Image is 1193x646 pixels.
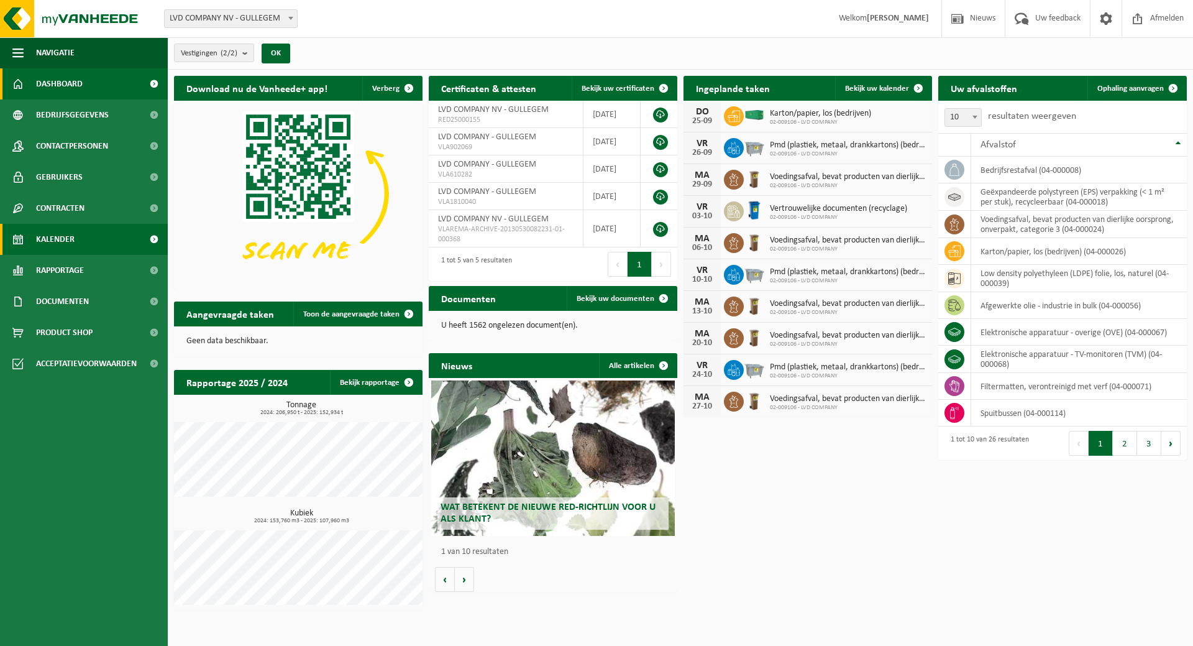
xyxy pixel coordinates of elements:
span: LVD COMPANY NV - GULLEGEM [165,10,297,27]
img: WB-2500-GAL-GY-01 [744,358,765,379]
span: Karton/papier, los (bedrijven) [770,109,871,119]
div: MA [690,170,715,180]
span: 02-009106 - LVD COMPANY [770,309,926,316]
span: Pmd (plastiek, metaal, drankkartons) (bedrijven) [770,141,926,150]
a: Alle artikelen [599,353,676,378]
img: WB-0140-HPE-BN-01 [744,231,765,252]
a: Bekijk uw certificaten [572,76,676,101]
td: [DATE] [583,183,641,210]
span: Voedingsafval, bevat producten van dierlijke oorsprong, onverpakt, categorie 3 [770,331,926,341]
a: Wat betekent de nieuwe RED-richtlijn voor u als klant? [431,381,675,536]
div: 13-10 [690,307,715,316]
div: 29-09 [690,180,715,189]
div: MA [690,329,715,339]
div: 10-10 [690,275,715,284]
td: geëxpandeerde polystyreen (EPS) verpakking (< 1 m² per stuk), recycleerbaar (04-000018) [971,183,1187,211]
span: LVD COMPANY NV - GULLEGEM [438,215,549,224]
span: Wat betekent de nieuwe RED-richtlijn voor u als klant? [441,502,656,524]
h2: Download nu de Vanheede+ app! [174,76,340,100]
td: low density polyethyleen (LDPE) folie, los, naturel (04-000039) [971,265,1187,292]
a: Bekijk rapportage [330,370,421,395]
img: WB-0140-HPE-BN-01 [744,390,765,411]
span: 02-009106 - LVD COMPANY [770,150,926,158]
span: Vertrouwelijke documenten (recyclage) [770,204,907,214]
span: Toon de aangevraagde taken [303,310,400,318]
span: Pmd (plastiek, metaal, drankkartons) (bedrijven) [770,362,926,372]
span: 02-009106 - LVD COMPANY [770,372,926,380]
span: 02-009106 - LVD COMPANY [770,246,926,253]
span: Navigatie [36,37,75,68]
td: spuitbussen (04-000114) [971,400,1187,427]
button: 1 [1089,431,1113,456]
div: VR [690,139,715,149]
div: MA [690,234,715,244]
span: Bekijk uw kalender [845,85,909,93]
a: Ophaling aanvragen [1087,76,1186,101]
img: WB-2500-GAL-GY-01 [744,263,765,284]
span: Voedingsafval, bevat producten van dierlijke oorsprong, onverpakt, categorie 3 [770,299,926,309]
button: 1 [628,252,652,277]
span: 02-009106 - LVD COMPANY [770,341,926,348]
span: Bekijk uw certificaten [582,85,654,93]
a: Toon de aangevraagde taken [293,302,421,326]
td: elektronische apparatuur - TV-monitoren (TVM) (04-000068) [971,346,1187,373]
strong: [PERSON_NAME] [867,14,929,23]
count: (2/2) [221,49,237,57]
span: 02-009106 - LVD COMPANY [770,119,871,126]
span: Contactpersonen [36,131,108,162]
img: WB-0140-HPE-BN-01 [744,168,765,189]
p: U heeft 1562 ongelezen document(en). [441,321,665,330]
span: Afvalstof [980,140,1016,150]
h2: Certificaten & attesten [429,76,549,100]
span: LVD COMPANY NV - GULLEGEM [164,9,298,28]
span: Verberg [372,85,400,93]
span: 02-009106 - LVD COMPANY [770,214,907,221]
span: Vestigingen [181,44,237,63]
img: WB-0240-HPE-BE-09 [744,200,765,221]
div: DO [690,107,715,117]
h2: Aangevraagde taken [174,302,286,326]
span: VLA610282 [438,170,574,180]
span: Voedingsafval, bevat producten van dierlijke oorsprong, onverpakt, categorie 3 [770,236,926,246]
span: Dashboard [36,68,83,99]
div: 1 tot 5 van 5 resultaten [435,251,512,278]
span: VLAREMA-ARCHIVE-20130530082231-01-000368 [438,224,574,244]
button: Previous [608,252,628,277]
span: Voedingsafval, bevat producten van dierlijke oorsprong, onverpakt, categorie 3 [770,172,926,182]
div: 03-10 [690,212,715,221]
span: 02-009106 - LVD COMPANY [770,182,926,190]
p: Geen data beschikbaar. [186,337,410,346]
button: Next [1161,431,1181,456]
td: [DATE] [583,101,641,128]
img: WB-2500-GAL-GY-01 [744,136,765,157]
div: MA [690,392,715,402]
span: 2024: 206,950 t - 2025: 152,934 t [180,410,423,416]
td: [DATE] [583,210,641,247]
td: filtermatten, verontreinigd met verf (04-000071) [971,373,1187,400]
span: Rapportage [36,255,84,286]
div: MA [690,297,715,307]
span: LVD COMPANY - GULLEGEM [438,187,536,196]
span: VLA902069 [438,142,574,152]
td: karton/papier, los (bedrijven) (04-000026) [971,238,1187,265]
span: Pmd (plastiek, metaal, drankkartons) (bedrijven) [770,267,926,277]
span: Documenten [36,286,89,317]
div: VR [690,361,715,371]
td: elektronische apparatuur - overige (OVE) (04-000067) [971,319,1187,346]
img: Download de VHEPlus App [174,101,423,287]
button: Vorige [435,567,455,592]
span: Acceptatievoorwaarden [36,348,137,379]
button: Previous [1069,431,1089,456]
td: [DATE] [583,128,641,155]
div: 27-10 [690,402,715,411]
h2: Uw afvalstoffen [938,76,1030,100]
img: WB-0140-HPE-BN-01 [744,295,765,316]
button: Volgende [455,567,474,592]
span: Voedingsafval, bevat producten van dierlijke oorsprong, onverpakt, categorie 3 [770,394,926,404]
h2: Ingeplande taken [683,76,782,100]
span: Bedrijfsgegevens [36,99,109,131]
a: Bekijk uw kalender [835,76,931,101]
div: 24-10 [690,371,715,379]
a: Bekijk uw documenten [567,286,676,311]
td: bedrijfsrestafval (04-000008) [971,157,1187,183]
